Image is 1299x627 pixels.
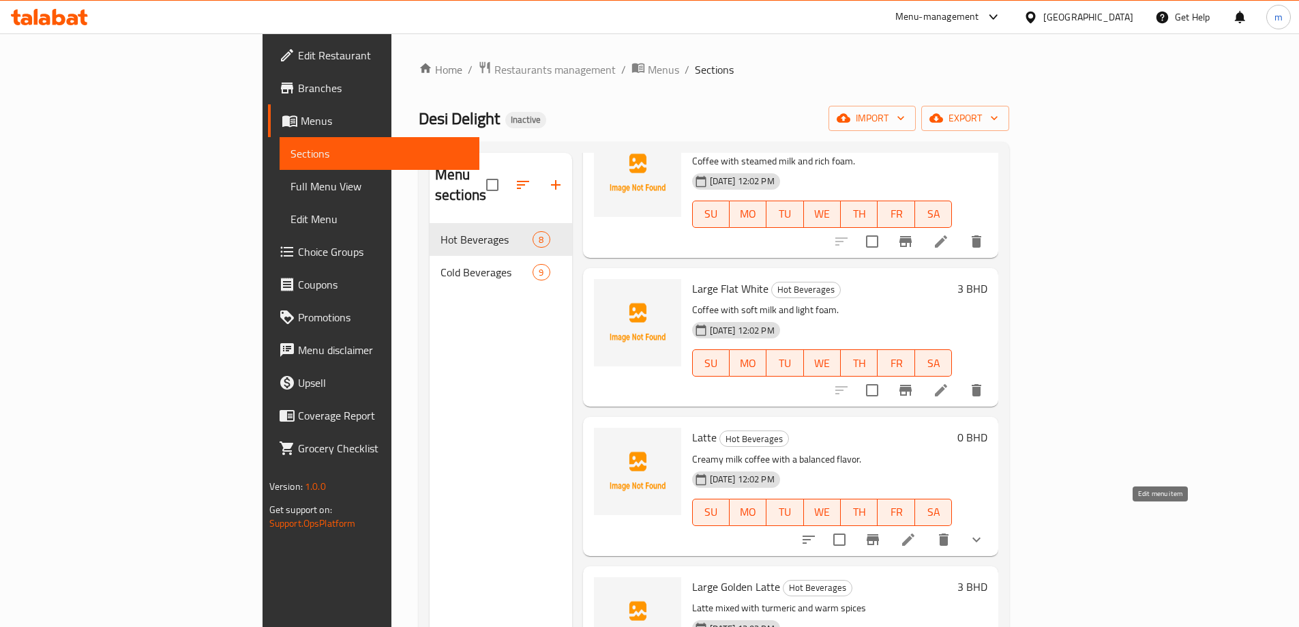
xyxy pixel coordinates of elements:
span: MO [735,502,761,522]
span: Hot Beverages [783,580,852,596]
a: Restaurants management [478,61,616,78]
a: Sections [280,137,479,170]
span: Upsell [298,375,468,391]
span: Choice Groups [298,244,468,260]
button: FR [878,201,914,228]
div: Hot Beverages [783,580,852,596]
span: Select to update [825,525,854,554]
span: WE [809,204,835,224]
a: Edit Menu [280,203,479,235]
span: SU [698,353,724,373]
a: Coverage Report [268,399,479,432]
a: Menus [268,104,479,137]
span: Menus [648,61,679,78]
span: Coupons [298,276,468,293]
span: Grocery Checklist [298,440,468,456]
button: delete [960,374,993,407]
button: MO [730,201,766,228]
span: Desi Delight [419,103,500,134]
span: Cold Beverages [441,264,533,280]
span: [DATE] 12:02 PM [704,175,780,188]
button: MO [730,349,766,377]
span: Full Menu View [290,178,468,194]
span: Coverage Report [298,407,468,424]
h6: 3 BHD [957,577,987,596]
div: Inactive [505,112,546,128]
button: export [921,106,1009,131]
div: items [533,264,550,280]
button: TH [841,349,878,377]
button: delete [960,225,993,258]
span: SA [921,353,946,373]
button: SU [692,201,730,228]
span: export [932,110,998,127]
span: 9 [533,266,549,279]
nav: breadcrumb [419,61,1009,78]
div: Cold Beverages9 [430,256,572,289]
div: [GEOGRAPHIC_DATA] [1043,10,1133,25]
span: Select to update [858,376,886,405]
span: TU [772,204,798,224]
button: TH [841,499,878,526]
button: SU [692,499,730,526]
button: SU [692,349,730,377]
span: SA [921,502,946,522]
button: SA [915,499,952,526]
button: TU [766,201,803,228]
button: TH [841,201,878,228]
a: Branches [268,72,479,104]
button: TU [766,349,803,377]
span: WE [809,353,835,373]
span: import [839,110,905,127]
nav: Menu sections [430,218,572,294]
span: Branches [298,80,468,96]
img: Latte [594,428,681,515]
img: Large Cappuccino [594,130,681,217]
svg: Show Choices [968,531,985,548]
span: Large Golden Latte [692,577,780,597]
button: Branch-specific-item [889,374,922,407]
span: FR [883,204,909,224]
span: TU [772,502,798,522]
p: Latte mixed with turmeric and warm spices [692,600,953,617]
a: Choice Groups [268,235,479,268]
span: Restaurants management [494,61,616,78]
button: Branch-specific-item [889,225,922,258]
span: Get support on: [269,501,332,519]
button: show more [960,523,993,556]
div: Menu-management [895,9,979,25]
span: TH [846,353,872,373]
button: WE [804,349,841,377]
span: Select all sections [478,171,507,199]
button: Branch-specific-item [856,523,889,556]
span: Edit Menu [290,211,468,227]
div: Hot Beverages [771,282,841,298]
button: Add section [539,169,572,201]
button: SA [915,201,952,228]
a: Menu disclaimer [268,334,479,366]
button: WE [804,499,841,526]
span: FR [883,502,909,522]
a: Support.OpsPlatform [269,514,356,532]
a: Promotions [268,301,479,334]
span: Inactive [505,114,546,126]
span: Edit Restaurant [298,47,468,63]
button: FR [878,499,914,526]
span: Menu disclaimer [298,342,468,358]
span: Sort sections [507,169,539,201]
span: WE [809,502,835,522]
span: m [1274,10,1283,25]
a: Full Menu View [280,170,479,203]
div: Hot Beverages8 [430,223,572,256]
span: MO [735,353,761,373]
div: Hot Beverages [719,431,789,447]
h6: 0 BHD [957,428,987,447]
button: sort-choices [792,523,825,556]
span: [DATE] 12:02 PM [704,324,780,337]
a: Grocery Checklist [268,432,479,465]
span: Large Flat White [692,278,768,299]
a: Edit Restaurant [268,39,479,72]
span: Hot Beverages [441,231,533,248]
